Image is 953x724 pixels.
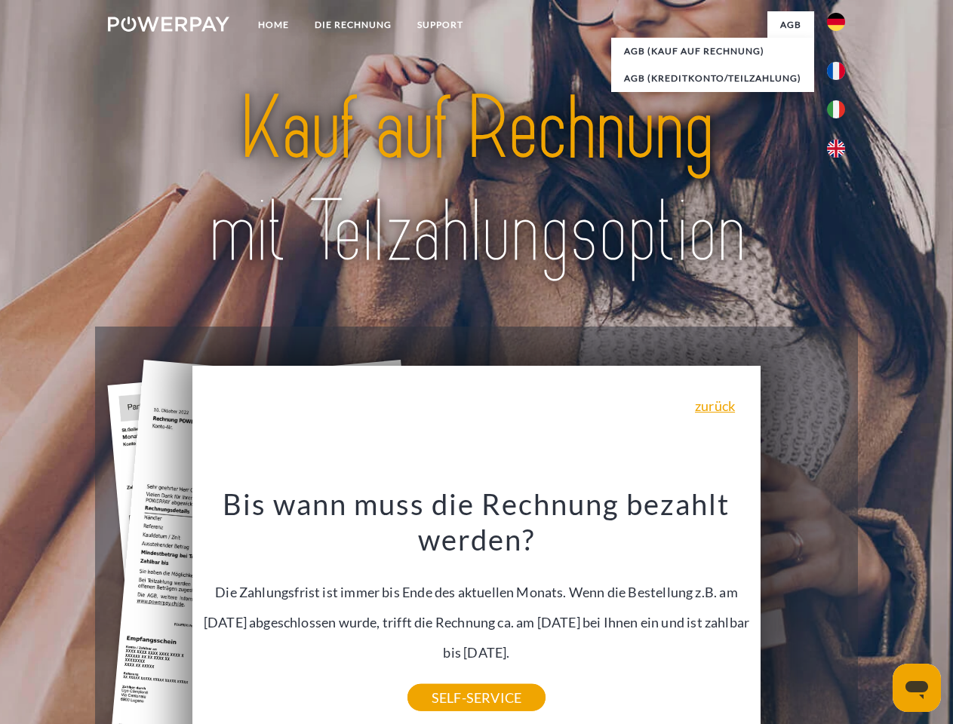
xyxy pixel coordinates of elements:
[144,72,809,289] img: title-powerpay_de.svg
[201,486,752,558] h3: Bis wann muss die Rechnung bezahlt werden?
[302,11,404,38] a: DIE RECHNUNG
[611,38,814,65] a: AGB (Kauf auf Rechnung)
[201,486,752,698] div: Die Zahlungsfrist ist immer bis Ende des aktuellen Monats. Wenn die Bestellung z.B. am [DATE] abg...
[695,399,735,413] a: zurück
[893,664,941,712] iframe: Schaltfläche zum Öffnen des Messaging-Fensters
[827,140,845,158] img: en
[767,11,814,38] a: agb
[407,684,546,711] a: SELF-SERVICE
[404,11,476,38] a: SUPPORT
[245,11,302,38] a: Home
[611,65,814,92] a: AGB (Kreditkonto/Teilzahlung)
[827,100,845,118] img: it
[827,13,845,31] img: de
[108,17,229,32] img: logo-powerpay-white.svg
[827,62,845,80] img: fr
